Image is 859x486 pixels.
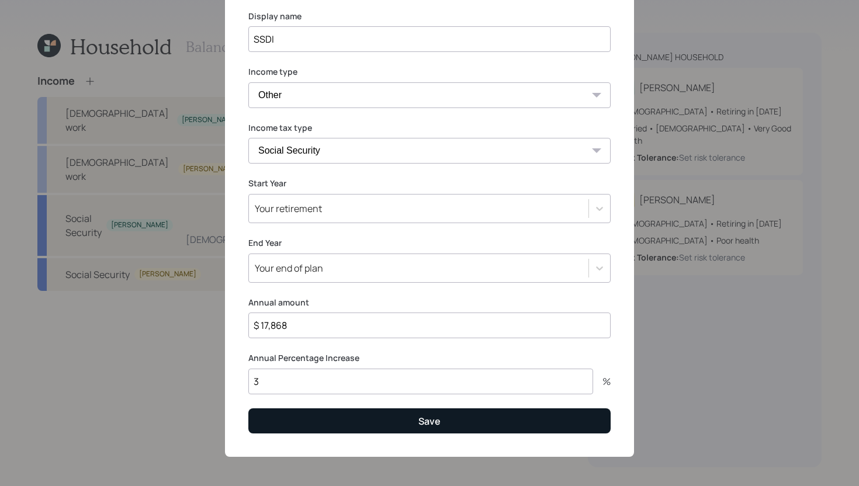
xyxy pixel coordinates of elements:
div: Your end of plan [255,262,323,275]
label: End Year [248,237,611,249]
label: Annual amount [248,297,611,308]
label: Display name [248,11,611,22]
div: Your retirement [255,202,322,215]
label: Annual Percentage Increase [248,352,611,364]
button: Save [248,408,611,433]
div: % [593,377,611,386]
label: Start Year [248,178,611,189]
div: Save [418,415,441,428]
label: Income type [248,66,611,78]
label: Income tax type [248,122,611,134]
